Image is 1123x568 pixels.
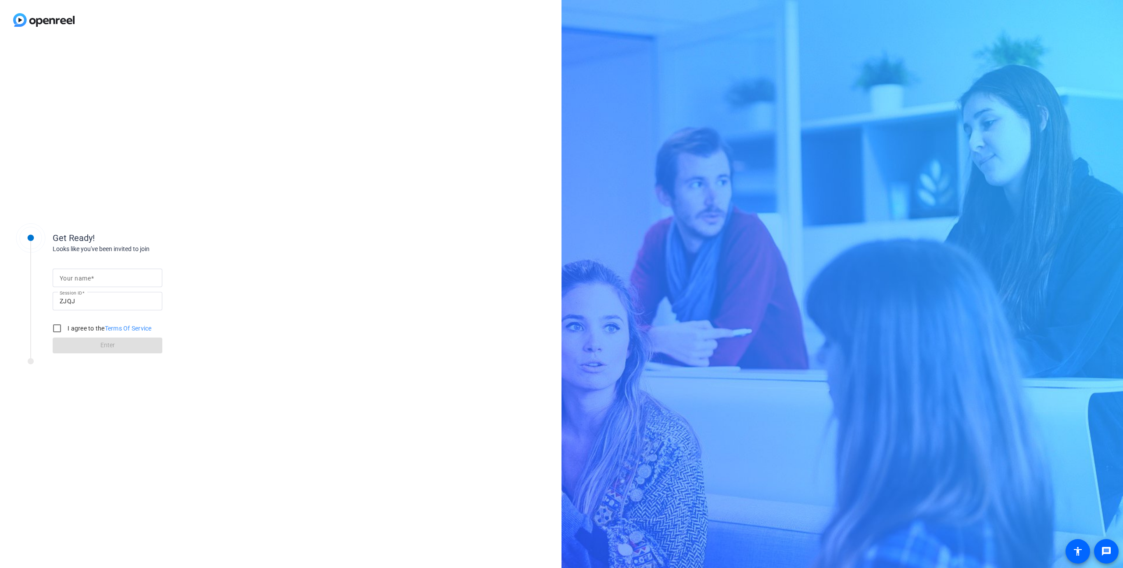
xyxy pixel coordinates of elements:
[60,275,91,282] mat-label: Your name
[60,290,82,295] mat-label: Session ID
[53,231,228,244] div: Get Ready!
[66,324,152,333] label: I agree to the
[1073,546,1083,557] mat-icon: accessibility
[105,325,152,332] a: Terms Of Service
[1101,546,1112,557] mat-icon: message
[53,244,228,254] div: Looks like you've been invited to join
